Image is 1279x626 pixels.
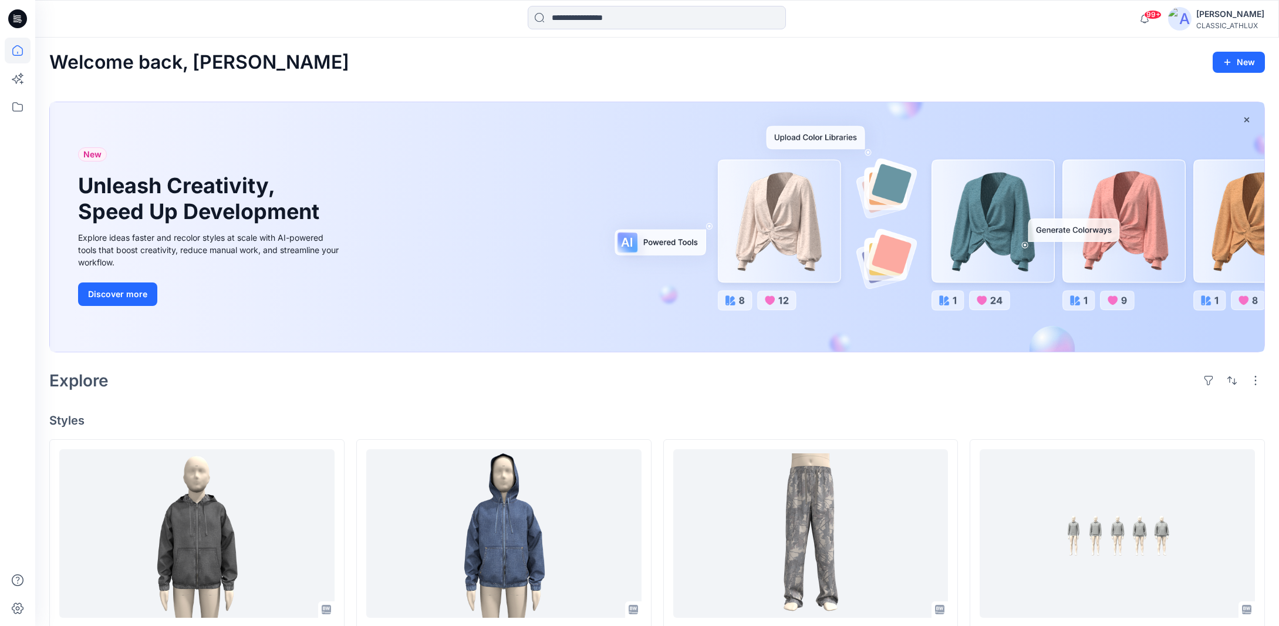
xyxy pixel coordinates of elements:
div: Explore ideas faster and recolor styles at scale with AI-powered tools that boost creativity, red... [78,231,342,268]
button: Discover more [78,282,157,306]
h1: Unleash Creativity, Speed Up Development [78,173,325,224]
button: New [1213,52,1265,73]
a: GE17024296_GE TERRY QTR ZIP MOCK NECK_Reg_Size set [980,449,1255,618]
div: CLASSIC_ATHLUX [1196,21,1264,30]
div: [PERSON_NAME] [1196,7,1264,21]
img: avatar [1168,7,1192,31]
h2: Welcome back, [PERSON_NAME] [49,52,349,73]
a: CF26022_ADM_Woven Hoodie Zip Up Lined [59,449,335,618]
a: CF26023_ADM_Loose Cargo Drawstring Pant [673,449,949,618]
a: CF26022_ADM_Woven Hoodei Zip Up Unlined [366,449,642,618]
h4: Styles [49,413,1265,428]
h2: Explore [49,371,109,390]
a: Discover more [78,282,342,306]
span: New [83,147,102,161]
span: 99+ [1144,10,1162,19]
